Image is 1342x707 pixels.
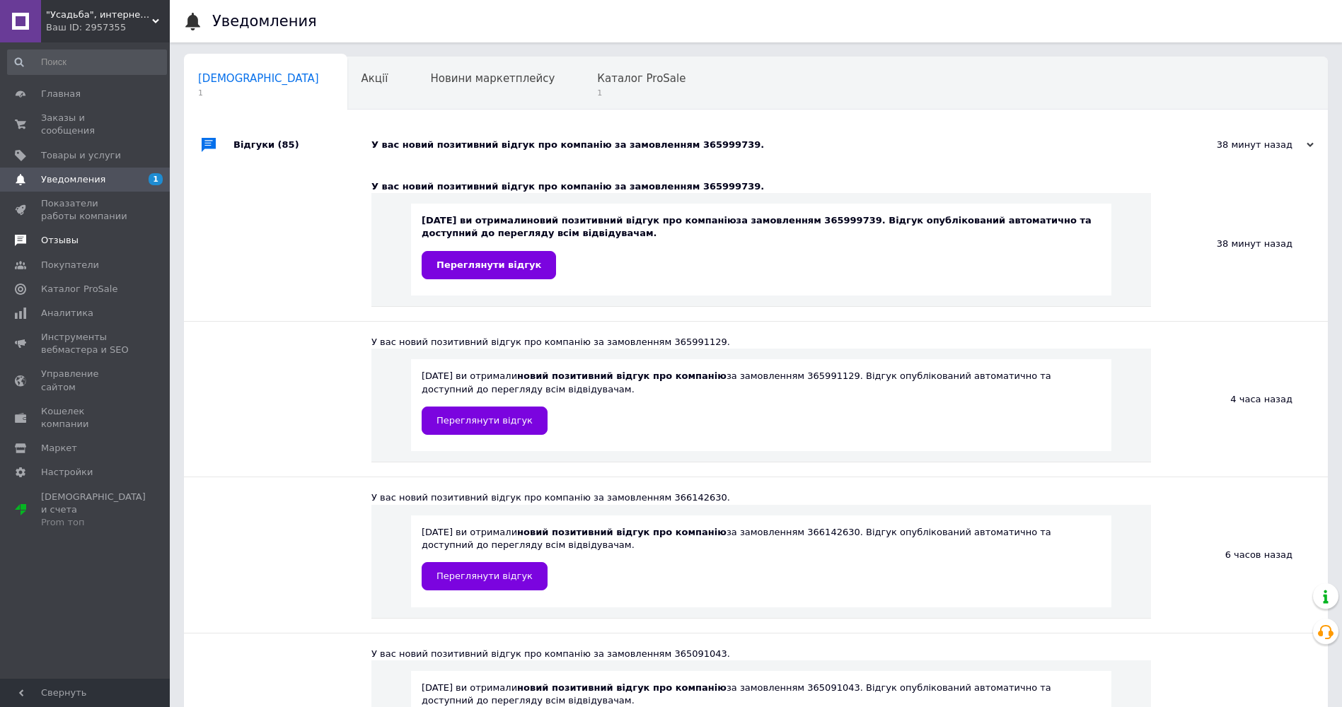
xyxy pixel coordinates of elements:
span: Переглянути відгук [436,571,533,581]
span: Заказы и сообщения [41,112,131,137]
span: Показатели работы компании [41,197,131,223]
span: Управление сайтом [41,368,131,393]
b: новий позитивний відгук про компанію [517,682,727,693]
span: Аналитика [41,307,93,320]
h1: Уведомления [212,13,317,30]
span: Акції [361,72,388,85]
div: [DATE] ви отримали за замовленням 365999739. Відгук опублікований автоматично та доступний до пер... [422,214,1101,279]
span: "Усадьба", интернет-магазин [46,8,152,21]
div: 38 минут назад [1172,139,1314,151]
div: У вас новий позитивний відгук про компанію за замовленням 365999739. [371,139,1172,151]
span: 1 [597,88,686,98]
div: У вас новий позитивний відгук про компанію за замовленням 366142630. [371,491,1151,504]
a: Переглянути відгук [422,251,556,279]
div: [DATE] ви отримали за замовленням 366142630. Відгук опублікований автоматично та доступний до пер... [422,526,1101,590]
span: 1 [149,173,163,185]
div: Prom топ [41,516,146,529]
div: [DATE] ви отримали за замовленням 365991129. Відгук опублікований автоматично та доступний до пер... [422,370,1101,434]
b: новий позитивний відгук про компанію [517,370,727,381]
span: Переглянути відгук [436,415,533,426]
span: Каталог ProSale [597,72,686,85]
span: 1 [198,88,319,98]
span: Товары и услуги [41,149,121,162]
b: новий позитивний відгук про компанію [517,527,727,537]
span: [DEMOGRAPHIC_DATA] [198,72,319,85]
span: Новини маркетплейсу [430,72,555,85]
div: Відгуки [233,124,371,166]
span: Маркет [41,442,77,455]
div: 4 часа назад [1151,322,1328,477]
a: Переглянути відгук [422,562,548,590]
div: У вас новий позитивний відгук про компанію за замовленням 365091043. [371,648,1151,660]
span: Переглянути відгук [436,259,541,270]
div: 6 часов назад [1151,477,1328,632]
input: Поиск [7,49,167,75]
span: Каталог ProSale [41,283,117,296]
span: Уведомления [41,173,105,186]
span: Настройки [41,466,93,479]
div: Ваш ID: 2957355 [46,21,170,34]
div: У вас новий позитивний відгук про компанію за замовленням 365991129. [371,336,1151,349]
span: Главная [41,88,81,100]
span: [DEMOGRAPHIC_DATA] и счета [41,491,146,530]
a: Переглянути відгук [422,407,548,435]
span: Кошелек компании [41,405,131,431]
span: (85) [278,139,299,150]
span: Инструменты вебмастера и SEO [41,331,131,356]
span: Отзывы [41,234,79,247]
span: Покупатели [41,259,99,271]
div: У вас новий позитивний відгук про компанію за замовленням 365999739. [371,180,1151,193]
b: новий позитивний відгук про компанію [527,215,736,226]
div: 38 минут назад [1151,166,1328,321]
